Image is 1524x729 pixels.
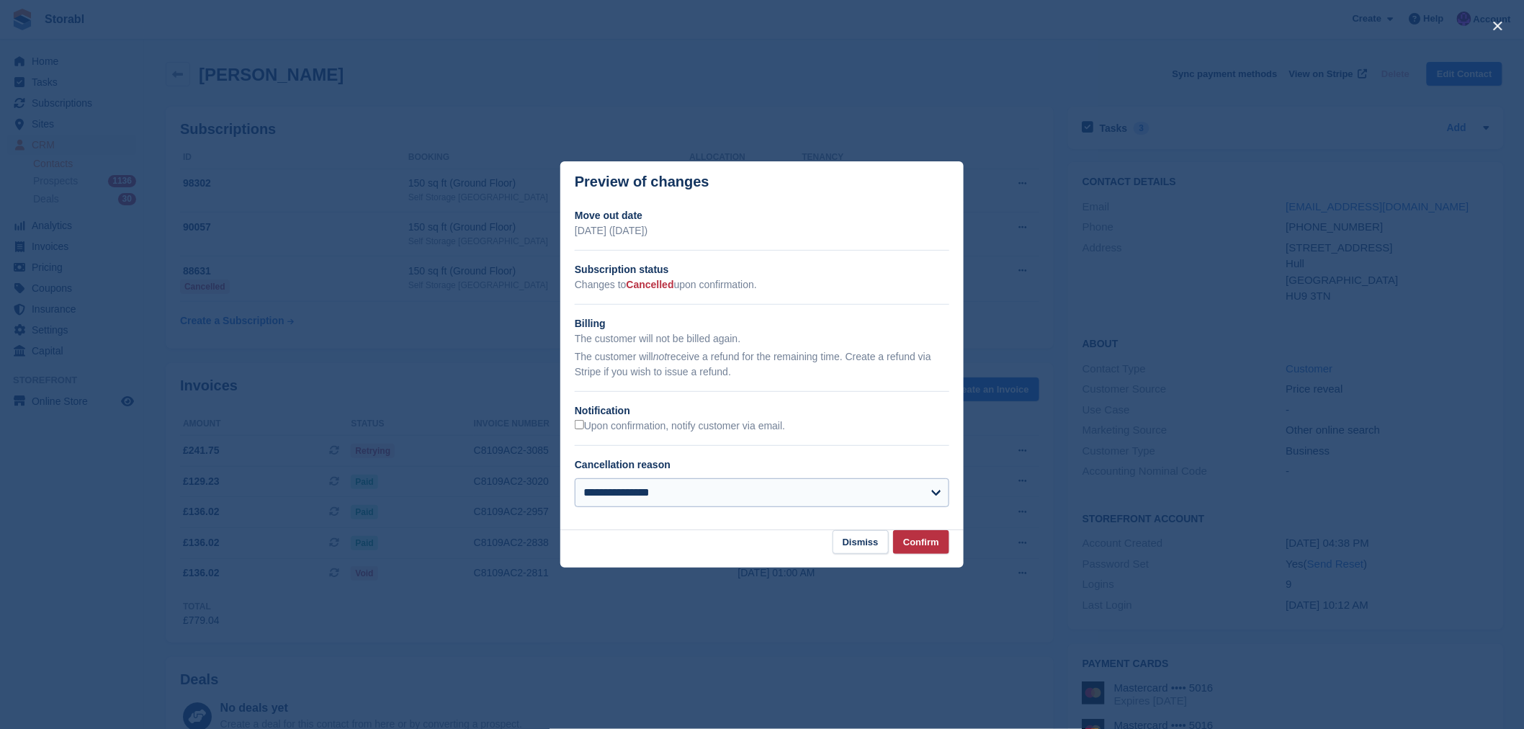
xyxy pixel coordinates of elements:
[575,331,949,346] p: The customer will not be billed again.
[575,459,671,470] label: Cancellation reason
[575,420,584,429] input: Upon confirmation, notify customer via email.
[893,530,949,554] button: Confirm
[833,530,889,554] button: Dismiss
[653,351,667,362] em: not
[575,277,949,292] p: Changes to upon confirmation.
[575,349,949,380] p: The customer will receive a refund for the remaining time. Create a refund via Stripe if you wish...
[575,208,949,223] h2: Move out date
[575,223,949,238] p: [DATE] ([DATE])
[627,279,674,290] span: Cancelled
[575,420,785,433] label: Upon confirmation, notify customer via email.
[575,403,949,419] h2: Notification
[1487,14,1510,37] button: close
[575,174,709,190] p: Preview of changes
[575,262,949,277] h2: Subscription status
[575,316,949,331] h2: Billing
